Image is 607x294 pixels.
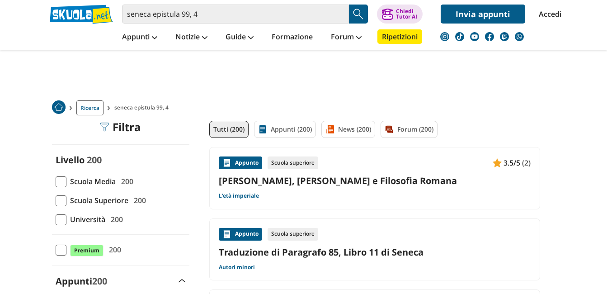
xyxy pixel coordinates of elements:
[325,125,334,134] img: News filtro contenuto
[385,125,394,134] img: Forum filtro contenuto
[118,175,133,187] span: 200
[329,29,364,46] a: Forum
[219,264,255,271] a: Autori minori
[219,246,531,258] a: Traduzione di Paragrafo 85, Libro 11 di Seneca
[66,213,105,225] span: Università
[52,100,66,114] img: Home
[87,154,102,166] span: 200
[321,121,375,138] a: News (200)
[500,32,509,41] img: twitch
[179,279,186,283] img: Apri e chiudi sezione
[396,9,417,19] div: Chiedi Tutor AI
[219,175,531,187] a: [PERSON_NAME], [PERSON_NAME] e Filosofia Romana
[381,121,438,138] a: Forum (200)
[539,5,558,24] a: Accedi
[70,245,104,256] span: Premium
[493,158,502,167] img: Appunti contenuto
[503,157,520,169] span: 3.5/5
[222,230,231,239] img: Appunti contenuto
[92,275,107,287] span: 200
[349,5,368,24] button: Search Button
[258,125,267,134] img: Appunti filtro contenuto
[455,32,464,41] img: tiktok
[122,5,349,24] input: Cerca appunti, riassunti o versioni
[114,100,172,115] span: seneca epistula 99, 4
[130,194,146,206] span: 200
[66,175,116,187] span: Scuola Media
[219,192,259,199] a: L'età imperiale
[522,157,531,169] span: (2)
[268,156,318,169] div: Scuola superiore
[269,29,315,46] a: Formazione
[254,121,316,138] a: Appunti (200)
[219,156,262,169] div: Appunto
[100,123,109,132] img: Filtra filtri mobile
[56,275,107,287] label: Appunti
[515,32,524,41] img: WhatsApp
[100,121,141,133] div: Filtra
[268,228,318,241] div: Scuola superiore
[76,100,104,115] a: Ricerca
[470,32,479,41] img: youtube
[377,5,423,24] button: ChiediTutor AI
[107,213,123,225] span: 200
[222,158,231,167] img: Appunti contenuto
[56,154,85,166] label: Livello
[66,194,128,206] span: Scuola Superiore
[173,29,210,46] a: Notizie
[440,32,449,41] img: instagram
[120,29,160,46] a: Appunti
[441,5,525,24] a: Invia appunti
[377,29,422,44] a: Ripetizioni
[105,244,121,256] span: 200
[52,100,66,115] a: Home
[209,121,249,138] a: Tutti (200)
[223,29,256,46] a: Guide
[485,32,494,41] img: facebook
[219,228,262,241] div: Appunto
[352,7,365,21] img: Cerca appunti, riassunti o versioni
